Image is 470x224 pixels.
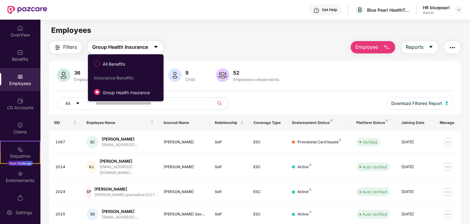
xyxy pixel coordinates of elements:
span: caret-down [154,44,158,50]
div: Settings [14,210,34,216]
img: svg+xml;base64,PHN2ZyB4bWxucz0iaHR0cDovL3d3dy53My5vcmcvMjAwMC9zdmciIHdpZHRoPSI4IiBoZWlnaHQ9IjgiIH... [309,211,312,213]
div: KJ [86,161,97,173]
span: B [358,6,362,14]
img: manageButton [443,210,453,219]
img: svg+xml;base64,PHN2ZyBpZD0iSGVscC0zMngzMiIgeG1sbnM9Imh0dHA6Ly93d3cudzMub3JnLzIwMDAvc3ZnIiB3aWR0aD... [313,7,320,14]
button: search [214,97,229,110]
th: Employee Name [81,114,159,131]
div: Auto Verified [362,164,387,170]
div: 52 [232,70,281,76]
div: Auto Verified [362,211,387,217]
span: Group Health Insurance [92,43,148,51]
img: svg+xml;base64,PHN2ZyBpZD0iRW5kb3JzZW1lbnRzIiB4bWxucz0iaHR0cDovL3d3dy53My5vcmcvMjAwMC9zdmciIHdpZH... [17,171,23,177]
button: Download Filtered Report [386,97,453,110]
img: manageButton [443,137,453,147]
span: Reports [406,43,424,51]
img: svg+xml;base64,PHN2ZyB4bWxucz0iaHR0cDovL3d3dy53My5vcmcvMjAwMC9zdmciIHdpZHRoPSI4IiBoZWlnaHQ9IjgiIH... [386,119,388,122]
div: HR bluepearl [423,5,450,10]
button: Employee [351,41,395,53]
img: svg+xml;base64,PHN2ZyBpZD0iRHJvcGRvd24tMzJ4MzIiIHhtbG5zPSJodHRwOi8vd3d3LnczLm9yZy8yMDAwL3N2ZyIgd2... [457,7,461,12]
span: caret-down [429,44,434,50]
div: Active [298,189,312,195]
img: svg+xml;base64,PHN2ZyB4bWxucz0iaHR0cDovL3d3dy53My5vcmcvMjAwMC9zdmciIHdpZHRoPSI4IiBoZWlnaHQ9IjgiIH... [309,188,312,191]
span: EID [54,120,72,125]
img: svg+xml;base64,PHN2ZyB4bWxucz0iaHR0cDovL3d3dy53My5vcmcvMjAwMC9zdmciIHdpZHRoPSI4IiBoZWlnaHQ9IjgiIH... [309,164,312,166]
img: svg+xml;base64,PHN2ZyBpZD0iRW1wbG95ZWVzIiB4bWxucz0iaHR0cDovL3d3dy53My5vcmcvMjAwMC9zdmciIHdpZHRoPS... [17,74,23,80]
img: svg+xml;base64,PHN2ZyB4bWxucz0iaHR0cDovL3d3dy53My5vcmcvMjAwMC9zdmciIHdpZHRoPSI4IiBoZWlnaHQ9IjgiIH... [330,119,333,122]
div: 36 [73,70,96,76]
div: 1067 [55,139,77,145]
div: [PERSON_NAME] [164,139,205,145]
div: [EMAIL_ADDRESS].... [102,214,138,220]
div: Admin [423,10,450,15]
img: svg+xml;base64,PHN2ZyB4bWxucz0iaHR0cDovL3d3dy53My5vcmcvMjAwMC9zdmciIHhtbG5zOnhsaW5rPSJodHRwOi8vd3... [383,44,391,51]
button: Group Health Insurancecaret-down [88,41,163,53]
span: Employees [51,26,91,35]
div: Self [215,139,244,145]
th: Manage [435,114,461,131]
img: svg+xml;base64,PHN2ZyBpZD0iQ2xhaW0iIHhtbG5zPSJodHRwOi8vd3d3LnczLm9yZy8yMDAwL3N2ZyIgd2lkdGg9IjIwIi... [17,122,23,128]
span: Filters [63,43,77,51]
img: svg+xml;base64,PHN2ZyB4bWxucz0iaHR0cDovL3d3dy53My5vcmcvMjAwMC9zdmciIHdpZHRoPSI4IiBoZWlnaHQ9IjgiIH... [339,139,341,141]
span: Employee [355,43,378,51]
img: svg+xml;base64,PHN2ZyB4bWxucz0iaHR0cDovL3d3dy53My5vcmcvMjAwMC9zdmciIHdpZHRoPSIyNCIgaGVpZ2h0PSIyNC... [449,44,456,51]
div: New Challenge [7,161,33,166]
div: Self [215,164,244,170]
div: SP [86,186,91,198]
span: All [65,100,70,107]
div: Auto Verified [362,189,387,195]
div: Self [215,189,244,195]
div: Endorsement Status [292,120,347,125]
button: Filters [49,41,81,53]
button: Reportscaret-down [401,41,438,53]
div: Provisional Card Issued [298,139,341,145]
div: [DATE] [401,211,430,217]
div: Employees+dependents [232,77,281,82]
span: Download Filtered Report [391,100,442,107]
div: [PERSON_NAME] [100,158,154,164]
div: 9 [184,70,196,76]
div: [DATE] [401,139,430,145]
img: manageButton [443,162,453,172]
span: Relationship [215,120,239,125]
button: Allcaret-down [57,97,94,110]
div: 2024 [55,189,77,195]
div: [DATE] [401,164,430,170]
img: svg+xml;base64,PHN2ZyBpZD0iQmVuZWZpdHMiIHhtbG5zPSJodHRwOi8vd3d3LnczLm9yZy8yMDAwL3N2ZyIgd2lkdGg9Ij... [17,49,23,56]
div: [EMAIL_ADDRESS][DOMAIN_NAME]... [100,164,154,176]
span: Group Health Insurance [100,89,152,96]
img: svg+xml;base64,PHN2ZyBpZD0iSG9tZSIgeG1sbnM9Imh0dHA6Ly93d3cudzMub3JnLzIwMDAvc3ZnIiB3aWR0aD0iMjAiIG... [17,25,23,31]
img: svg+xml;base64,PHN2ZyBpZD0iU2V0dGluZy0yMHgyMCIgeG1sbnM9Imh0dHA6Ly93d3cudzMub3JnLzIwMDAvc3ZnIiB3aW... [6,210,13,216]
span: caret-down [76,101,80,106]
div: Self [215,211,244,217]
div: Blue Pearl HealthTech Private limited [367,7,410,13]
div: SG [86,208,99,221]
div: Platform Status [356,120,392,125]
div: [PERSON_NAME].phansalkar2017... [94,192,157,198]
th: EID [49,114,81,131]
span: search [214,101,226,106]
img: svg+xml;base64,PHN2ZyB4bWxucz0iaHR0cDovL3d3dy53My5vcmcvMjAwMC9zdmciIHhtbG5zOnhsaW5rPSJodHRwOi8vd3... [168,68,182,82]
div: Stepathon [1,153,40,159]
img: svg+xml;base64,PHN2ZyB4bWxucz0iaHR0cDovL3d3dy53My5vcmcvMjAwMC9zdmciIHdpZHRoPSIyNCIgaGVpZ2h0PSIyNC... [54,44,61,51]
div: Employees [73,77,96,82]
div: [PERSON_NAME] [94,186,157,192]
div: [DATE] [401,189,430,195]
img: svg+xml;base64,PHN2ZyBpZD0iQ0RfQWNjb3VudHMiIGRhdGEtbmFtZT0iQ0QgQWNjb3VudHMiIHhtbG5zPSJodHRwOi8vd3... [17,98,23,104]
div: Child [184,77,196,82]
div: [PERSON_NAME] [102,209,138,214]
img: svg+xml;base64,PHN2ZyBpZD0iTXlfT3JkZXJzIiBkYXRhLW5hbWU9Ik15IE9yZGVycyIgeG1sbnM9Imh0dHA6Ly93d3cudz... [17,195,23,201]
div: SC [86,136,99,148]
span: All Benefits [100,61,127,68]
img: New Pazcare Logo [7,6,47,14]
div: [PERSON_NAME] [164,189,205,195]
div: Active [298,211,312,217]
div: 2025 [55,211,77,217]
th: Joining Date [396,114,435,131]
th: Coverage Type [249,114,287,131]
th: Relationship [210,114,249,131]
div: Active [298,164,312,170]
img: svg+xml;base64,PHN2ZyB4bWxucz0iaHR0cDovL3d3dy53My5vcmcvMjAwMC9zdmciIHhtbG5zOnhsaW5rPSJodHRwOi8vd3... [216,68,229,82]
div: [PERSON_NAME] Gav... [164,211,205,217]
img: svg+xml;base64,PHN2ZyB4bWxucz0iaHR0cDovL3d3dy53My5vcmcvMjAwMC9zdmciIHdpZHRoPSIyMSIgaGVpZ2h0PSIyMC... [17,146,23,153]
